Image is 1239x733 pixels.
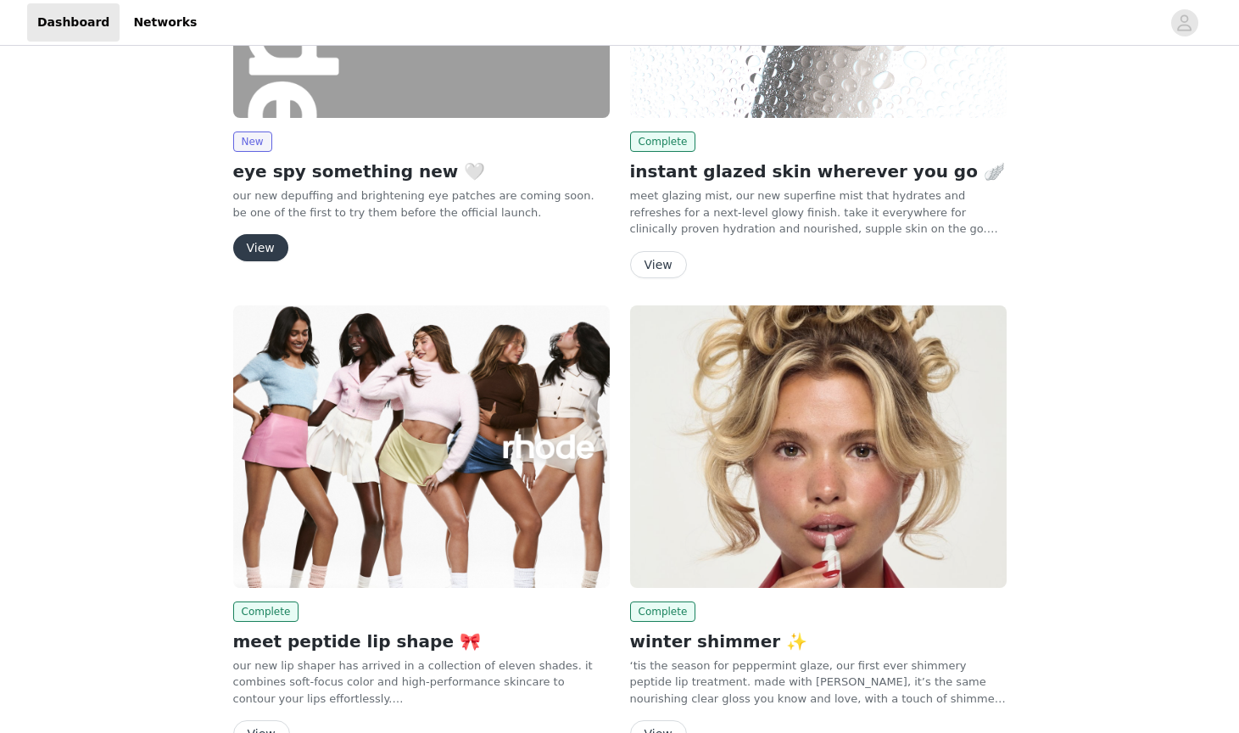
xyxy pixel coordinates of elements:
a: View [630,259,687,271]
h2: instant glazed skin wherever you go 🪽 [630,159,1007,184]
button: View [630,251,687,278]
a: Dashboard [27,3,120,42]
span: Complete [630,602,696,622]
p: our new depuffing and brightening eye patches are coming soon. be one of the first to try them be... [233,187,610,221]
h2: meet peptide lip shape 🎀 [233,629,610,654]
span: New [233,131,272,152]
button: View [233,234,288,261]
a: Networks [123,3,207,42]
p: ‘tis the season for peppermint glaze, our first ever shimmery peptide lip treatment. made with [P... [630,657,1007,708]
img: rhode skin [630,305,1007,588]
div: avatar [1176,9,1192,36]
span: Complete [630,131,696,152]
h2: eye spy something new 🤍 [233,159,610,184]
p: meet glazing mist, our new superfine mist that hydrates and refreshes for a next-level glowy fini... [630,187,1007,238]
span: Complete [233,602,299,622]
p: our new lip shaper has arrived in a collection of eleven shades. it combines soft-focus color and... [233,657,610,708]
a: View [233,242,288,255]
h2: winter shimmer ✨ [630,629,1007,654]
img: rhode skin [233,305,610,588]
